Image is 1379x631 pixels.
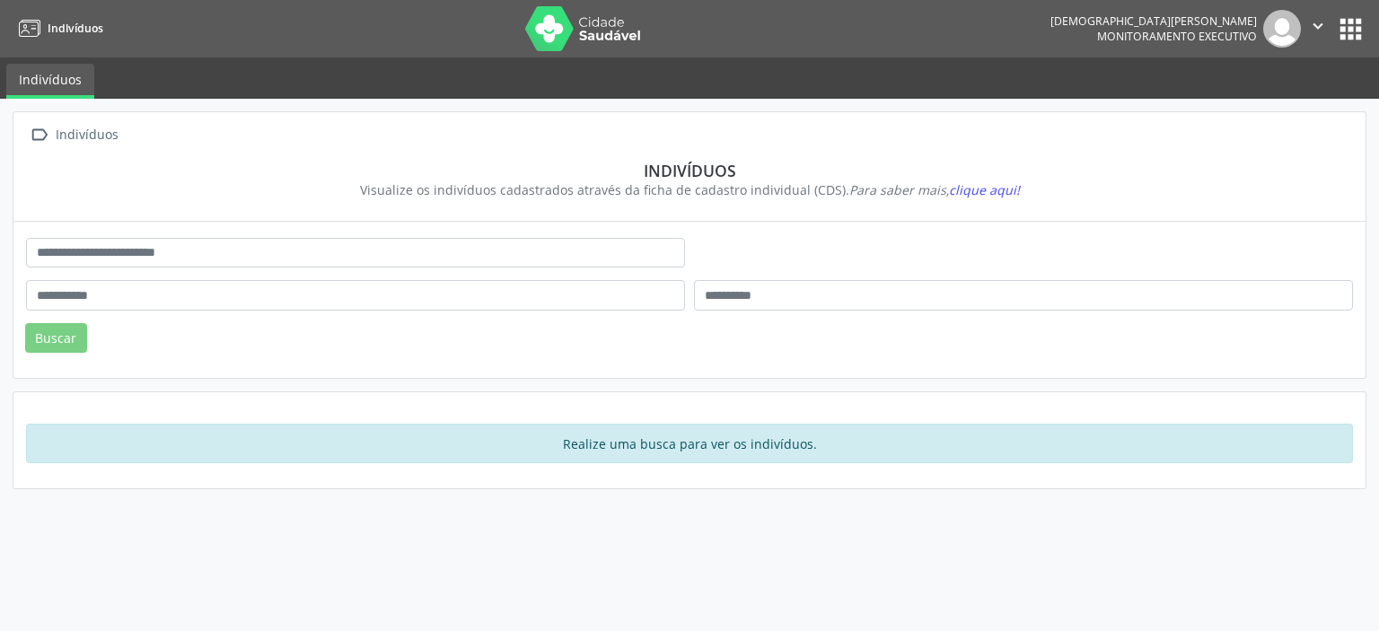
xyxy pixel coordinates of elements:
a: Indivíduos [13,13,103,43]
i:  [1308,16,1328,36]
div: Indivíduos [39,161,1340,180]
div: Indivíduos [52,122,121,148]
div: Visualize os indivíduos cadastrados através da ficha de cadastro individual (CDS). [39,180,1340,199]
i:  [26,122,52,148]
img: img [1263,10,1301,48]
span: Indivíduos [48,21,103,36]
a:  Indivíduos [26,122,121,148]
button: Buscar [25,323,87,354]
div: Realize uma busca para ver os indivíduos. [26,424,1353,463]
button:  [1301,10,1335,48]
i: Para saber mais, [849,181,1020,198]
a: Indivíduos [6,64,94,99]
button: apps [1335,13,1366,45]
span: Monitoramento Executivo [1097,29,1257,44]
div: [DEMOGRAPHIC_DATA][PERSON_NAME] [1050,13,1257,29]
span: clique aqui! [949,181,1020,198]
